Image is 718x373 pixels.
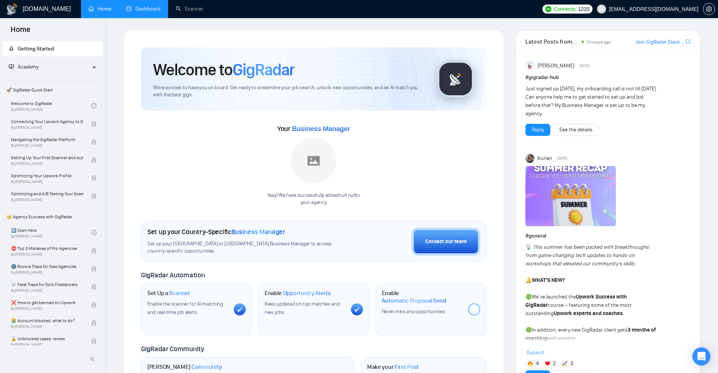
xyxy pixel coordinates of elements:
h1: Set up your Country-Specific [147,228,285,236]
span: 📡 [525,244,532,250]
h1: # gigradar-hub [525,73,690,82]
span: Setting Up Your First Scanner and Auto-Bidder [11,154,83,161]
a: Welcome to GigRadarBy[PERSON_NAME] [11,97,91,114]
span: Business Manager [231,228,285,236]
span: Optimizing Your Upwork Profile [11,172,83,180]
span: 3 [570,360,573,367]
button: See the details [553,124,599,136]
span: Connects: [554,5,576,13]
h1: Welcome to [153,59,294,80]
img: placeholder.png [291,138,336,183]
button: setting [703,3,715,15]
img: ❤️ [545,361,550,366]
span: 🔔 [525,277,532,283]
span: 1233 [578,5,589,13]
span: GigRadar Automation [141,271,205,279]
span: Business Manager [292,125,350,132]
span: By [PERSON_NAME] [11,324,83,329]
div: Contact our team [425,238,467,246]
div: Open Intercom Messenger [692,347,710,365]
span: By [PERSON_NAME] [11,198,83,202]
span: ☠️ Fatal Traps for Solo Freelancers [11,281,83,288]
span: Set up your [GEOGRAPHIC_DATA] or [GEOGRAPHIC_DATA] Business Manager to access country-specific op... [147,241,347,255]
span: By [PERSON_NAME] [11,252,83,257]
span: ⛔ Top 3 Mistakes of Pro Agencies [11,245,83,252]
span: lock [91,157,96,163]
span: Latest Posts from the GigRadar Community [525,37,579,46]
button: Contact our team [412,228,480,256]
a: 1️⃣ Start HereBy[PERSON_NAME] [11,224,91,241]
span: lock [91,139,96,145]
span: 🌚 Rookie Traps for New Agencies [11,263,83,270]
p: your agency . [267,199,360,206]
span: Korlan [537,154,552,163]
span: rocket [9,46,14,51]
span: 2 [553,360,556,367]
strong: [PERSON_NAME] [533,343,572,350]
img: Korlan [525,154,534,163]
span: GigRadar Community [141,345,204,353]
span: 4 [536,360,539,367]
span: 🚀 GigRadar Quick Start [3,82,102,97]
span: lock [91,248,96,253]
span: We're excited to have you on board. Get ready to streamline your job search, unlock new opportuni... [153,84,425,99]
h1: [PERSON_NAME] [147,363,222,371]
span: By [PERSON_NAME] [11,270,83,275]
li: Getting Started [3,41,103,56]
h1: Enable [382,289,462,304]
a: setting [703,6,715,12]
strong: Upwork experts and coaches. [554,310,624,317]
h1: Make your [367,363,419,371]
span: Expand [527,349,544,356]
span: Keep updated on top matches and new jobs. [265,301,340,315]
span: By [PERSON_NAME] [11,306,83,311]
span: Optimizing and A/B Testing Your Scanner for Better Results [11,190,83,198]
span: Never miss any opportunities. [382,308,446,315]
span: 21 hours ago [586,40,611,45]
span: Academy [9,64,38,70]
span: lock [91,302,96,308]
span: First Post [395,363,419,371]
span: fund-projection-screen [9,64,14,69]
span: lock [91,193,96,199]
span: Navigating the GigRadar Platform [11,136,83,143]
strong: [PERSON_NAME] [581,343,620,350]
span: [DATE] [557,155,567,162]
span: export [686,38,690,44]
span: [PERSON_NAME] [537,62,574,70]
a: Reply [532,126,544,134]
img: logo [6,3,18,15]
span: Enable the scanner for AI matching and real-time job alerts. [147,301,223,315]
span: By [PERSON_NAME] [11,143,83,148]
span: 😭 Account blocked: what to do? [11,317,83,324]
span: Academy [18,64,38,70]
a: Join GigRadar Slack Community [635,38,684,46]
span: lock [91,320,96,326]
span: double-left [90,355,97,363]
span: 🟢 [525,294,532,300]
span: 🔓 Unblocked cases: review [11,335,83,343]
span: By [PERSON_NAME] [11,161,83,166]
span: Your [277,125,350,133]
span: 🟢 [525,327,532,333]
h1: # general [525,232,690,240]
span: Opportunity Alerts [283,289,331,297]
span: lock [91,284,96,289]
span: lock [91,121,96,126]
h1: Set Up a [147,289,190,297]
span: By [PERSON_NAME] [11,343,83,347]
span: By [PERSON_NAME] [11,125,83,130]
span: GigRadar [233,59,294,80]
span: Scanner [169,289,190,297]
h1: Enable [265,289,331,297]
a: homeHome [89,6,111,12]
strong: WHAT’S NEW? [532,277,565,283]
strong: Upwork Success with GigRadar [525,294,627,308]
span: By [PERSON_NAME] [11,288,83,293]
span: setting [703,6,715,12]
em: This summer has been packed with breakthroughs: from game-changing tech updates to hands-on works... [525,244,650,267]
span: Connecting Your Upwork Agency to GigRadar [11,118,83,125]
span: lock [91,266,96,271]
img: upwork-logo.png [545,6,551,12]
span: Home [5,24,37,40]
